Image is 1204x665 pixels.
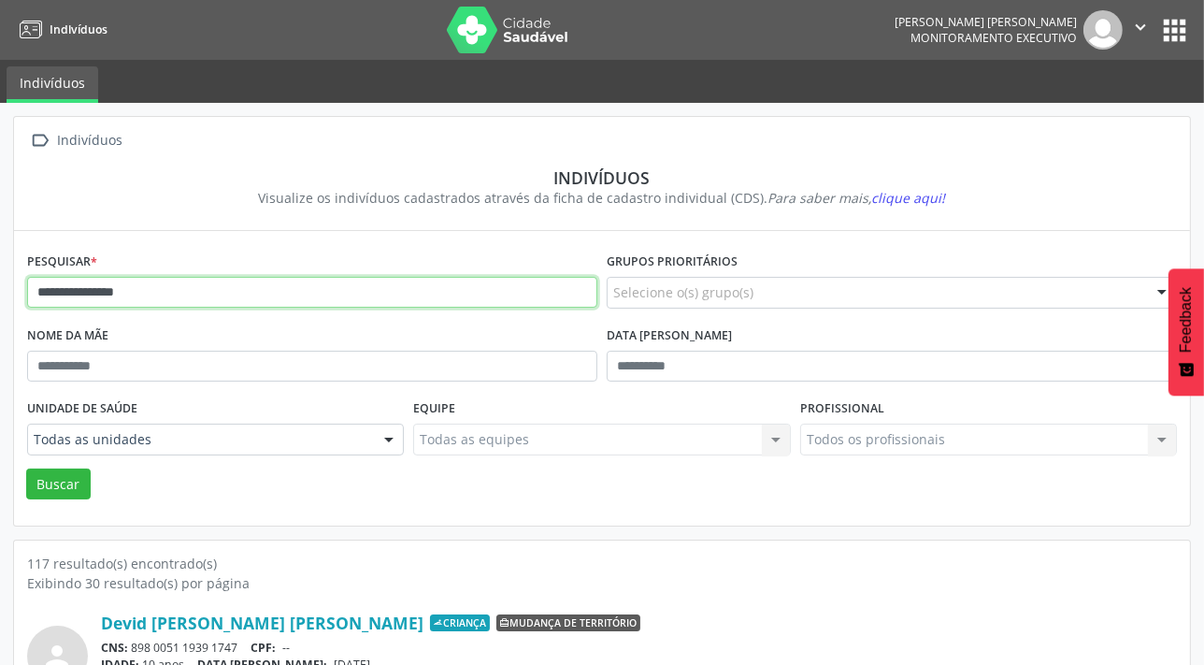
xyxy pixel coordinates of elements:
span: Selecione o(s) grupo(s) [613,282,753,302]
label: Grupos prioritários [607,248,738,277]
div: [PERSON_NAME] [PERSON_NAME] [895,14,1077,30]
a: Devid [PERSON_NAME] [PERSON_NAME] [101,613,423,633]
div: 898 0051 1939 1747 [101,640,1177,656]
i:  [1130,17,1151,37]
label: Equipe [413,395,455,424]
div: Indivíduos [54,127,126,154]
img: img [1083,10,1123,50]
label: Data [PERSON_NAME] [607,322,732,351]
a: Indivíduos [7,66,98,103]
label: Pesquisar [27,248,97,277]
span: Indivíduos [50,22,107,37]
div: 117 resultado(s) encontrado(s) [27,554,1177,573]
span: Monitoramento Executivo [910,30,1077,46]
button: apps [1158,14,1191,47]
span: CPF: [251,640,277,656]
span: -- [282,640,290,656]
div: Indivíduos [40,167,1164,188]
label: Profissional [800,395,884,424]
div: Visualize os indivíduos cadastrados através da ficha de cadastro individual (CDS). [40,188,1164,208]
span: Criança [430,614,490,631]
span: Mudança de território [496,614,640,631]
label: Nome da mãe [27,322,108,351]
button: Feedback - Mostrar pesquisa [1168,268,1204,396]
button:  [1123,10,1158,50]
a: Indivíduos [13,14,107,45]
a:  Indivíduos [27,127,126,154]
div: Exibindo 30 resultado(s) por página [27,573,1177,593]
span: Todas as unidades [34,430,365,449]
i:  [27,127,54,154]
span: Feedback [1178,287,1195,353]
i: Para saber mais, [768,189,946,207]
button: Buscar [26,469,91,500]
span: clique aqui! [872,189,946,207]
span: CNS: [101,640,128,656]
label: Unidade de saúde [27,395,137,424]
